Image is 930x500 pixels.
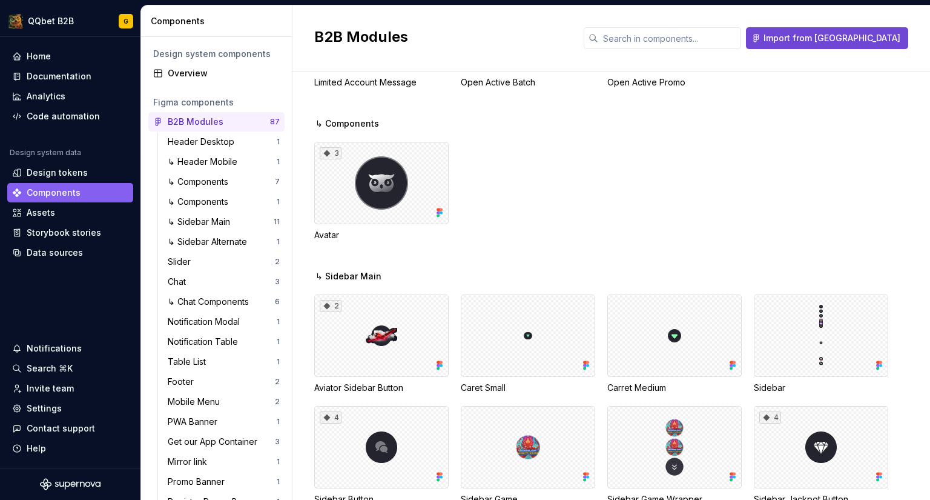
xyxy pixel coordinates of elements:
div: Settings [27,402,62,415]
div: Caret Small [461,295,595,394]
a: Get our App Container3 [163,432,285,452]
input: Search in components... [598,27,741,49]
a: Mirror link1 [163,452,285,472]
div: 1 [277,357,280,367]
h2: B2B Modules [314,27,569,47]
div: 3Avatar [314,142,449,241]
div: 1 [277,337,280,347]
div: Promo Banner [168,476,229,488]
div: 2 [320,300,341,312]
a: ↳ Sidebar Main11 [163,212,285,232]
div: Assets [27,207,55,219]
div: ↳ Header Mobile [168,156,242,168]
div: ↳ Components [168,176,233,188]
div: Home [27,50,51,62]
a: Slider2 [163,252,285,272]
div: QQbet B2B [28,15,74,27]
a: Components [7,183,133,202]
div: Open Active Batch [461,76,595,88]
div: Design system data [10,148,81,158]
div: Carret Medium [607,382,742,394]
img: 491028fe-7948-47f3-9fb2-82dab60b8b20.png [8,14,23,28]
div: Notification Table [168,336,243,348]
a: Assets [7,203,133,222]
span: ↳ Components [315,118,379,130]
div: ↳ Sidebar Alternate [168,236,252,248]
div: 1 [277,137,280,147]
div: 3 [320,147,341,159]
div: Help [27,442,46,455]
div: ↳ Components [168,196,233,208]
a: ↳ Sidebar Alternate1 [163,232,285,252]
button: Contact support [7,419,133,438]
a: ↳ Components1 [163,192,285,212]
div: Notifications [27,342,82,355]
button: Help [7,439,133,458]
div: Components [151,15,287,27]
div: Avatar [314,229,449,241]
svg: Supernova Logo [40,478,101,490]
a: PWA Banner1 [163,412,285,432]
div: Aviator Sidebar Button [314,382,449,394]
div: 1 [277,317,280,327]
div: Sidebar [754,382,888,394]
div: Get our App Container [168,436,262,448]
div: Mirror link [168,456,212,468]
div: 3 [275,437,280,447]
a: ↳ Chat Components6 [163,292,285,312]
div: Storybook stories [27,227,101,239]
div: ↳ Sidebar Main [168,216,235,228]
div: 2Aviator Sidebar Button [314,295,449,394]
div: Overview [168,67,280,79]
div: Figma components [153,96,280,108]
div: Sidebar [754,295,888,394]
div: Open Active Promo [607,76,742,88]
div: 1 [277,157,280,167]
div: 4 [320,412,341,424]
div: Analytics [27,90,65,102]
a: Analytics [7,87,133,106]
span: Import from [GEOGRAPHIC_DATA] [763,32,900,44]
div: 7 [275,177,280,187]
div: 6 [275,297,280,307]
div: Invite team [27,382,74,395]
div: Contact support [27,422,95,435]
div: 2 [275,397,280,407]
a: Home [7,47,133,66]
div: Slider [168,256,196,268]
div: Code automation [27,110,100,122]
button: Search ⌘K [7,359,133,378]
a: B2B Modules87 [148,112,285,132]
div: Table List [168,356,211,368]
div: Carret Medium [607,295,742,394]
div: G [124,16,128,26]
div: 1 [277,477,280,487]
a: Settings [7,399,133,418]
div: Search ⌘K [27,362,73,375]
div: Mobile Menu [168,396,225,408]
a: Chat3 [163,272,285,292]
div: 11 [274,217,280,227]
div: PWA Banner [168,416,222,428]
div: 2 [275,377,280,387]
a: Design tokens [7,163,133,182]
a: ↳ Components7 [163,172,285,192]
div: Footer [168,376,199,388]
div: 1 [277,457,280,467]
a: Overview [148,64,285,83]
div: 2 [275,257,280,267]
div: Components [27,187,81,199]
a: Data sources [7,243,133,262]
div: Design system components [153,48,280,60]
div: Caret Small [461,382,595,394]
a: Storybook stories [7,223,133,242]
a: Table List1 [163,352,285,372]
div: 3 [275,277,280,287]
div: 4 [759,412,781,424]
div: 87 [270,117,280,127]
a: Promo Banner1 [163,472,285,492]
span: ↳ Sidebar Main [315,270,381,282]
div: B2B Modules [168,116,223,128]
div: 1 [277,417,280,427]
